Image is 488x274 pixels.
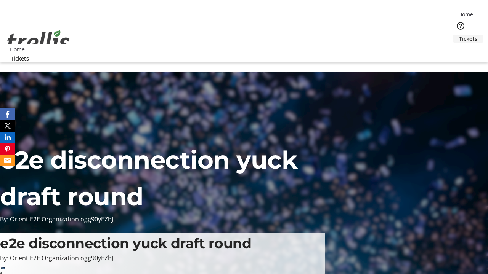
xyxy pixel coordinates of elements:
span: Tickets [459,35,477,43]
a: Tickets [5,54,35,62]
span: Home [10,45,25,53]
a: Home [453,10,478,18]
span: Home [458,10,473,18]
button: Help [453,18,468,33]
a: Home [5,45,29,53]
span: Tickets [11,54,29,62]
button: Cart [453,43,468,58]
a: Tickets [453,35,483,43]
img: Orient E2E Organization ogg90yEZhJ's Logo [5,22,72,60]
